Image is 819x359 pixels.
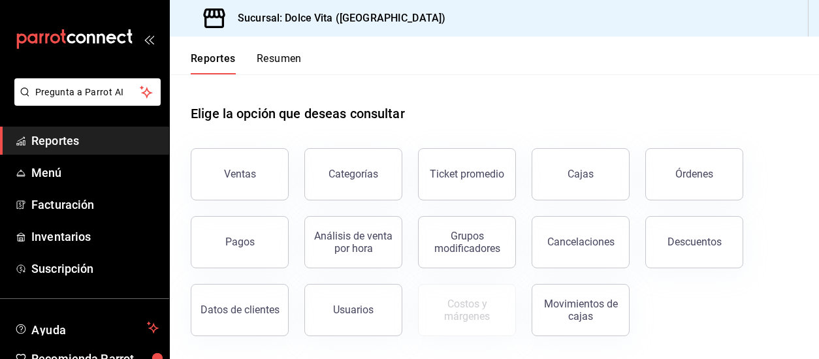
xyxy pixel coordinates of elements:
[532,284,630,336] button: Movimientos de cajas
[191,284,289,336] button: Datos de clientes
[191,216,289,268] button: Pagos
[568,168,594,180] div: Cajas
[313,230,394,255] div: Análisis de venta por hora
[418,148,516,200] button: Ticket promedio
[304,284,402,336] button: Usuarios
[304,148,402,200] button: Categorías
[329,168,378,180] div: Categorías
[532,216,630,268] button: Cancelaciones
[31,164,159,181] span: Menú
[540,298,621,322] div: Movimientos de cajas
[426,230,507,255] div: Grupos modificadores
[224,168,256,180] div: Ventas
[31,228,159,245] span: Inventarios
[191,52,236,74] button: Reportes
[667,236,722,248] div: Descuentos
[547,236,615,248] div: Cancelaciones
[31,320,142,336] span: Ayuda
[31,260,159,277] span: Suscripción
[418,216,516,268] button: Grupos modificadores
[430,168,504,180] div: Ticket promedio
[304,216,402,268] button: Análisis de venta por hora
[645,148,743,200] button: Órdenes
[14,78,161,106] button: Pregunta a Parrot AI
[333,304,374,316] div: Usuarios
[257,52,302,74] button: Resumen
[201,304,280,316] div: Datos de clientes
[532,148,630,200] button: Cajas
[191,52,302,74] div: navigation tabs
[225,236,255,248] div: Pagos
[35,86,140,99] span: Pregunta a Parrot AI
[191,104,405,123] h1: Elige la opción que deseas consultar
[426,298,507,322] div: Costos y márgenes
[418,284,516,336] button: Contrata inventarios para ver este reporte
[31,132,159,149] span: Reportes
[144,34,154,44] button: open_drawer_menu
[675,168,713,180] div: Órdenes
[191,148,289,200] button: Ventas
[31,196,159,213] span: Facturación
[645,216,743,268] button: Descuentos
[9,95,161,108] a: Pregunta a Parrot AI
[227,10,445,26] h3: Sucursal: Dolce Vita ([GEOGRAPHIC_DATA])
